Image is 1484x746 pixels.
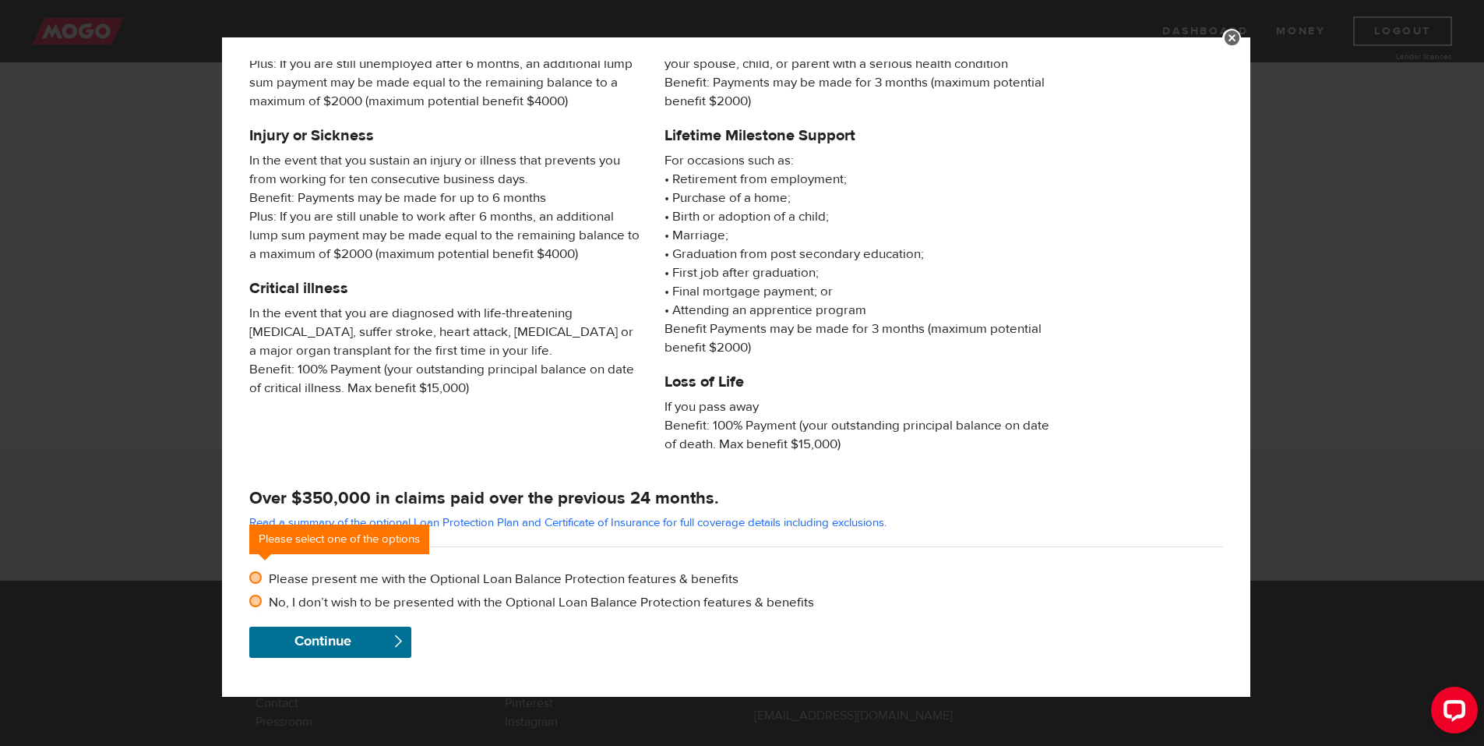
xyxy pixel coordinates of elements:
span: For occasions such as: [664,151,1056,170]
span: If you pass away Benefit: 100% Payment (your outstanding principal balance on date of death. Max ... [664,398,1056,454]
h5: Injury or Sickness [249,126,641,145]
div: Please select one of the options [249,525,429,554]
span: In the event that you are diagnosed with life-threatening [MEDICAL_DATA], suffer stroke, heart at... [249,304,641,398]
h5: Critical illness [249,279,641,298]
iframe: LiveChat chat widget [1419,681,1484,746]
span: In the event that you sustain an injury or illness that prevents you from working for ten consecu... [249,151,641,263]
label: Please present me with the Optional Loan Balance Protection features & benefits [269,570,1223,589]
span: If you are Laid Off Without Cause Benefit: Payments may be made for up to 6 months Plus: If you a... [249,17,641,111]
p: • Retirement from employment; • Purchase of a home; • Birth or adoption of a child; • Marriage; •... [664,151,1056,357]
label: No, I don’t wish to be presented with the Optional Loan Balance Protection features & benefits [269,593,1223,612]
h5: Loss of Life [664,373,1056,391]
button: Continue [249,627,411,658]
a: Read a summary of the optional Loan Protection Plan and Certificate of Insurance for full coverag... [249,515,887,530]
h4: Over $350,000 in claims paid over the previous 24 months. [249,487,1223,509]
h5: Lifetime Milestone Support [664,126,1056,145]
input: No, I don’t wish to be presented with the Optional Loan Balance Protection features & benefits [249,593,269,613]
span:  [392,635,405,648]
input: Please present me with the Optional Loan Balance Protection features & benefits [249,570,269,589]
span: An unpaid leave of absence from your employment for more than 14 days, approved by your employer,... [664,17,1056,111]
